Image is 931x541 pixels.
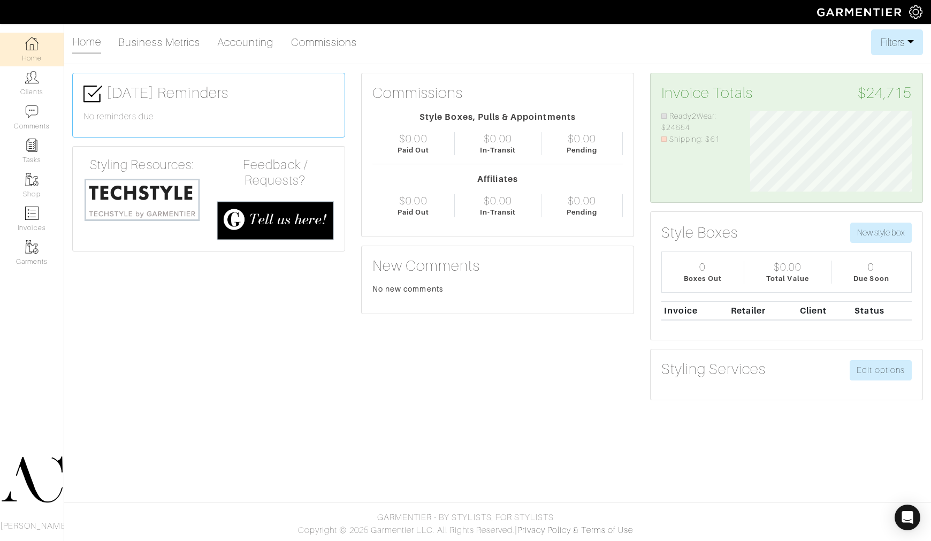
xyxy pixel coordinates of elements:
div: $0.00 [399,132,427,145]
th: Client [797,301,852,320]
img: dashboard-icon-dbcd8f5a0b271acd01030246c82b418ddd0df26cd7fceb0bd07c9910d44c42f6.png [25,37,39,50]
div: Paid Out [398,207,429,217]
th: Status [852,301,912,320]
div: Open Intercom Messenger [895,505,920,530]
button: Filters [871,29,923,55]
th: Invoice [661,301,728,320]
div: In-Transit [480,145,516,155]
img: orders-icon-0abe47150d42831381b5fb84f609e132dff9fe21cb692f30cb5eec754e2cba89.png [25,207,39,220]
img: gear-icon-white-bd11855cb880d31180b6d7d6211b90ccbf57a29d726f0c71d8c61bd08dd39cc2.png [909,5,922,19]
div: $0.00 [568,132,596,145]
div: No new comments [372,284,623,294]
img: reminder-icon-8004d30b9f0a5d33ae49ab947aed9ed385cf756f9e5892f1edd6e32f2345188e.png [25,139,39,152]
a: Business Metrics [118,32,200,53]
div: 0 [699,261,706,273]
h6: No reminders due [83,112,334,122]
div: Total Value [766,273,809,284]
div: Style Boxes, Pulls & Appointments [372,111,623,124]
div: Pending [567,145,597,155]
h4: Styling Resources: [83,157,201,173]
img: garmentier-logo-header-white-b43fb05a5012e4ada735d5af1a66efaba907eab6374d6393d1fbf88cb4ef424d.png [812,3,909,21]
div: $0.00 [568,194,596,207]
div: 0 [868,261,874,273]
h3: Invoice Totals [661,84,912,102]
th: Retailer [728,301,797,320]
div: $0.00 [399,194,427,207]
div: $0.00 [484,132,512,145]
img: comment-icon-a0a6a9ef722e966f86d9cbdc48e553b5cf19dbc54f86b18d962a5391bc8f6eb6.png [25,105,39,118]
a: Privacy Policy & Terms of Use [517,525,633,535]
div: Affiliates [372,173,623,186]
div: In-Transit [480,207,516,217]
h3: [DATE] Reminders [83,84,334,103]
div: Pending [567,207,597,217]
li: Shipping: $61 [661,134,734,146]
a: Accounting [217,32,274,53]
img: techstyle-93310999766a10050dc78ceb7f971a75838126fd19372ce40ba20cdf6a89b94b.png [83,177,201,222]
h3: Styling Services [661,360,766,378]
div: Boxes Out [684,273,721,284]
img: garments-icon-b7da505a4dc4fd61783c78ac3ca0ef83fa9d6f193b1c9dc38574b1d14d53ca28.png [25,173,39,186]
img: check-box-icon-36a4915ff3ba2bd8f6e4f29bc755bb66becd62c870f447fc0dd1365fcfddab58.png [83,85,102,103]
a: Commissions [291,32,357,53]
div: $0.00 [774,261,802,273]
button: New style box [850,223,912,243]
div: Due Soon [853,273,889,284]
span: $24,715 [858,84,912,102]
span: Copyright © 2025 Garmentier LLC. All Rights Reserved. [298,525,515,535]
h4: Feedback / Requests? [217,157,334,188]
img: garments-icon-b7da505a4dc4fd61783c78ac3ca0ef83fa9d6f193b1c9dc38574b1d14d53ca28.png [25,240,39,254]
div: Paid Out [398,145,429,155]
a: Edit options [850,360,912,380]
h3: Style Boxes [661,224,738,242]
h3: Commissions [372,84,463,102]
img: clients-icon-6bae9207a08558b7cb47a8932f037763ab4055f8c8b6bfacd5dc20c3e0201464.png [25,71,39,84]
li: Ready2Wear: $24654 [661,111,734,134]
div: $0.00 [484,194,512,207]
h3: New Comments [372,257,623,275]
a: Home [72,31,101,54]
img: feedback_requests-3821251ac2bd56c73c230f3229a5b25d6eb027adea667894f41107c140538ee0.png [217,201,334,240]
